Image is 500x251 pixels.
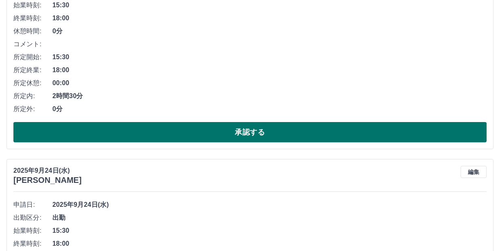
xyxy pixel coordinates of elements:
[52,26,487,36] span: 0分
[52,13,487,23] span: 18:00
[13,52,52,62] span: 所定開始:
[52,226,487,236] span: 15:30
[52,104,487,114] span: 0分
[13,0,52,10] span: 始業時刻:
[13,239,52,249] span: 終業時刻:
[52,213,487,223] span: 出勤
[13,91,52,101] span: 所定内:
[13,65,52,75] span: 所定終業:
[461,166,487,178] button: 編集
[52,52,487,62] span: 15:30
[13,166,82,176] p: 2025年9月24日(水)
[13,176,82,185] h3: [PERSON_NAME]
[52,239,487,249] span: 18:00
[52,91,487,101] span: 2時間30分
[13,200,52,210] span: 申請日:
[52,78,487,88] span: 00:00
[52,65,487,75] span: 18:00
[13,122,487,142] button: 承認する
[13,213,52,223] span: 出勤区分:
[52,0,487,10] span: 15:30
[13,39,52,49] span: コメント:
[13,78,52,88] span: 所定休憩:
[13,13,52,23] span: 終業時刻:
[13,26,52,36] span: 休憩時間:
[13,226,52,236] span: 始業時刻:
[52,200,487,210] span: 2025年9月24日(水)
[13,104,52,114] span: 所定外:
